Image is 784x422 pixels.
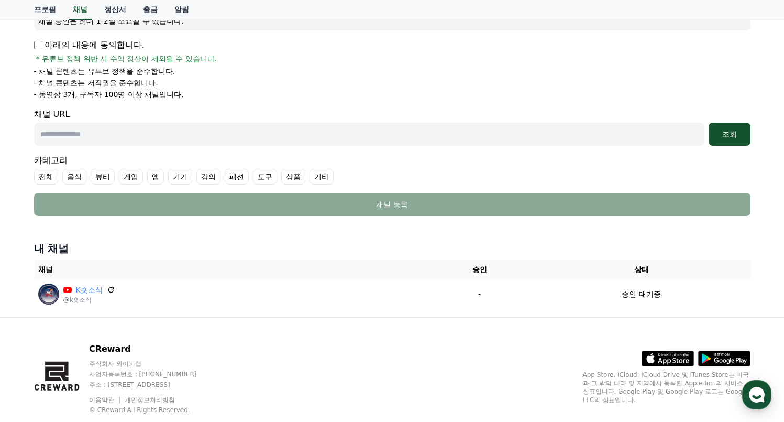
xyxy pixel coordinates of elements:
p: - 채널 콘텐츠는 유튜브 정책을 준수합니다. [34,66,175,77]
th: 상태 [533,260,750,279]
p: 사업자등록번호 : [PHONE_NUMBER] [89,370,217,378]
label: 게임 [119,169,143,185]
label: 기기 [168,169,192,185]
button: 채널 등록 [34,193,750,216]
label: 앱 [147,169,164,185]
span: 홈 [33,348,39,356]
p: 주식회사 와이피랩 [89,360,217,368]
th: 채널 [34,260,427,279]
a: 설정 [135,332,201,359]
div: 채널 등록 [55,199,730,210]
a: 대화 [69,332,135,359]
button: 조회 [709,123,750,146]
th: 승인 [427,260,533,279]
p: CReward [89,343,217,355]
img: K숏소식 [38,284,59,305]
a: K숏소식 [76,285,103,296]
p: @k숏소식 [63,296,115,304]
p: - [431,289,528,300]
a: 이용약관 [89,396,122,404]
a: 홈 [3,332,69,359]
a: 개인정보처리방침 [125,396,175,404]
h4: 내 채널 [34,241,750,256]
label: 도구 [253,169,277,185]
p: © CReward All Rights Reserved. [89,406,217,414]
div: 조회 [713,129,746,139]
div: 카테고리 [34,154,750,185]
p: - 동영상 3개, 구독자 100명 이상 채널입니다. [34,89,184,100]
label: 강의 [196,169,220,185]
label: 상품 [281,169,305,185]
label: 음식 [62,169,86,185]
p: 승인 대기중 [622,289,660,300]
p: App Store, iCloud, iCloud Drive 및 iTunes Store는 미국과 그 밖의 나라 및 지역에서 등록된 Apple Inc.의 서비스 상표입니다. Goo... [583,371,750,404]
span: * 유튜브 정책 위반 시 수익 정산이 제외될 수 있습니다. [36,53,217,64]
div: 채널 URL [34,108,750,146]
span: 설정 [162,348,174,356]
label: 패션 [225,169,249,185]
label: 기타 [310,169,334,185]
span: 대화 [96,349,108,357]
label: 뷰티 [91,169,115,185]
p: - 채널 콘텐츠는 저작권을 준수합니다. [34,78,158,88]
p: 주소 : [STREET_ADDRESS] [89,381,217,389]
label: 전체 [34,169,58,185]
p: 채널 승인은 최대 1-2일 소요될 수 있습니다. [38,16,746,26]
p: 아래의 내용에 동의합니다. [34,39,145,51]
